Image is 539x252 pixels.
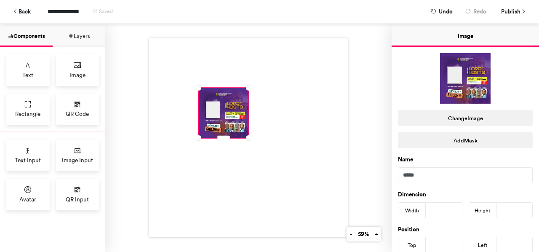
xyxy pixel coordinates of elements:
span: Rectangle [15,110,40,118]
span: Image [69,71,85,79]
label: Position [398,225,419,234]
span: Saved [99,8,113,14]
span: Undo [439,4,453,19]
iframe: Drift Widget Chat Controller [497,210,529,242]
button: 59% [355,227,372,241]
span: Text [22,71,33,79]
span: QR Code [66,110,89,118]
span: Avatar [19,195,36,204]
button: Layers [53,24,105,47]
button: Back [8,4,35,19]
label: Name [398,155,413,164]
button: - [347,227,355,241]
div: Height [469,203,496,219]
button: + [371,227,381,241]
div: Width [398,203,426,219]
button: Publish [495,4,531,19]
button: Image [392,24,539,47]
span: QR Input [66,195,89,204]
button: ChangeImage [398,110,533,126]
span: Text Input [15,156,41,164]
label: Dimension [398,190,426,199]
button: Undo [427,4,457,19]
span: Image Input [62,156,93,164]
span: Publish [501,4,520,19]
button: AddMask [398,132,533,148]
